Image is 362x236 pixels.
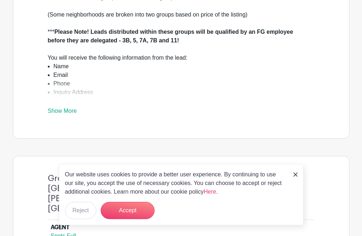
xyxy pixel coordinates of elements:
[48,108,77,117] a: Show More
[54,79,315,88] li: Phone
[48,54,315,62] div: You will receive the following information from the lead:
[65,170,286,196] p: Our website uses cookies to provide a better user experience. By continuing to use our site, you ...
[48,37,179,43] strong: before they are delegated - 3B, 5, 7A, 7B and 11!
[48,97,315,105] div: You will receive leads from the Following Sources:
[54,62,315,71] li: Name
[54,29,293,35] strong: Please Note! Leads distributed within these groups will be qualified by an FG employee
[54,71,315,79] li: Email
[65,202,96,219] button: Reject
[293,172,298,177] img: close_button-5f87c8562297e5c2d7936805f587ecaba9071eb48480494691a3f1689db116b3.svg
[101,202,155,219] button: Accept
[54,88,315,97] li: Inquiry Address
[51,223,69,232] div: AGENT
[204,189,216,195] a: Here
[48,10,315,19] div: (Some neighborhoods are broken into two groups based on price of the listing)
[48,173,246,214] h4: Group [GEOGRAPHIC_DATA] | [GEOGRAPHIC_DATA], [GEOGRAPHIC_DATA], [PERSON_NAME][GEOGRAPHIC_DATA] an...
